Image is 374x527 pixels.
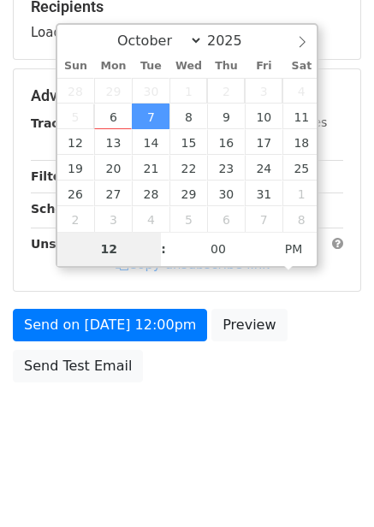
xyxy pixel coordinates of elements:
[282,104,320,129] span: October 11, 2025
[31,237,115,251] strong: Unsubscribe
[207,129,245,155] span: October 16, 2025
[116,257,270,272] a: Copy unsubscribe link
[13,309,207,341] a: Send on [DATE] 12:00pm
[282,61,320,72] span: Sat
[31,86,343,105] h5: Advanced
[166,232,270,266] input: Minute
[94,129,132,155] span: October 13, 2025
[132,181,169,206] span: October 28, 2025
[132,61,169,72] span: Tue
[57,181,95,206] span: October 26, 2025
[94,78,132,104] span: September 29, 2025
[207,61,245,72] span: Thu
[288,445,374,527] iframe: Chat Widget
[282,181,320,206] span: November 1, 2025
[57,232,162,266] input: Hour
[161,232,166,266] span: :
[57,155,95,181] span: October 19, 2025
[13,350,143,382] a: Send Test Email
[245,104,282,129] span: October 10, 2025
[94,61,132,72] span: Mon
[207,104,245,129] span: October 9, 2025
[245,155,282,181] span: October 24, 2025
[31,169,74,183] strong: Filters
[57,129,95,155] span: October 12, 2025
[57,104,95,129] span: October 5, 2025
[132,129,169,155] span: October 14, 2025
[169,104,207,129] span: October 8, 2025
[169,129,207,155] span: October 15, 2025
[31,116,88,130] strong: Tracking
[207,155,245,181] span: October 23, 2025
[207,78,245,104] span: October 2, 2025
[203,33,264,49] input: Year
[169,61,207,72] span: Wed
[207,181,245,206] span: October 30, 2025
[94,181,132,206] span: October 27, 2025
[94,104,132,129] span: October 6, 2025
[270,232,318,266] span: Click to toggle
[31,202,92,216] strong: Schedule
[211,309,287,341] a: Preview
[57,78,95,104] span: September 28, 2025
[245,78,282,104] span: October 3, 2025
[282,129,320,155] span: October 18, 2025
[169,206,207,232] span: November 5, 2025
[207,206,245,232] span: November 6, 2025
[132,155,169,181] span: October 21, 2025
[57,206,95,232] span: November 2, 2025
[282,78,320,104] span: October 4, 2025
[169,181,207,206] span: October 29, 2025
[169,78,207,104] span: October 1, 2025
[132,104,169,129] span: October 7, 2025
[94,155,132,181] span: October 20, 2025
[282,206,320,232] span: November 8, 2025
[245,129,282,155] span: October 17, 2025
[132,206,169,232] span: November 4, 2025
[245,181,282,206] span: October 31, 2025
[94,206,132,232] span: November 3, 2025
[245,206,282,232] span: November 7, 2025
[132,78,169,104] span: September 30, 2025
[57,61,95,72] span: Sun
[282,155,320,181] span: October 25, 2025
[169,155,207,181] span: October 22, 2025
[245,61,282,72] span: Fri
